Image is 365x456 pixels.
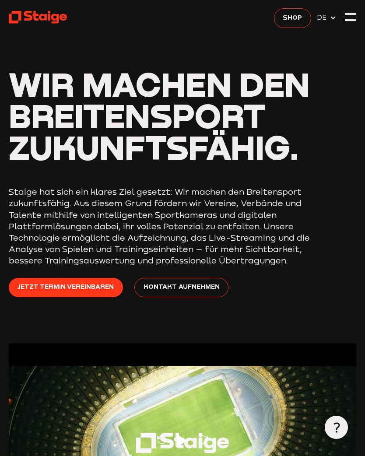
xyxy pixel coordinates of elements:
[144,282,220,292] span: Kontakt aufnehmen
[283,13,302,23] span: Shop
[18,282,114,292] span: Jetzt Termin vereinbaren
[9,186,315,266] p: Staige hat sich ein klares Ziel gesetzt: Wir machen den Breitensport zukunftsfähig. Aus diesem Gr...
[134,278,228,298] a: Kontakt aufnehmen
[9,64,310,167] span: Wir machen den Breitensport zukunftsfähig.
[317,13,330,23] span: DE
[274,8,311,28] a: Shop
[9,278,123,298] a: Jetzt Termin vereinbaren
